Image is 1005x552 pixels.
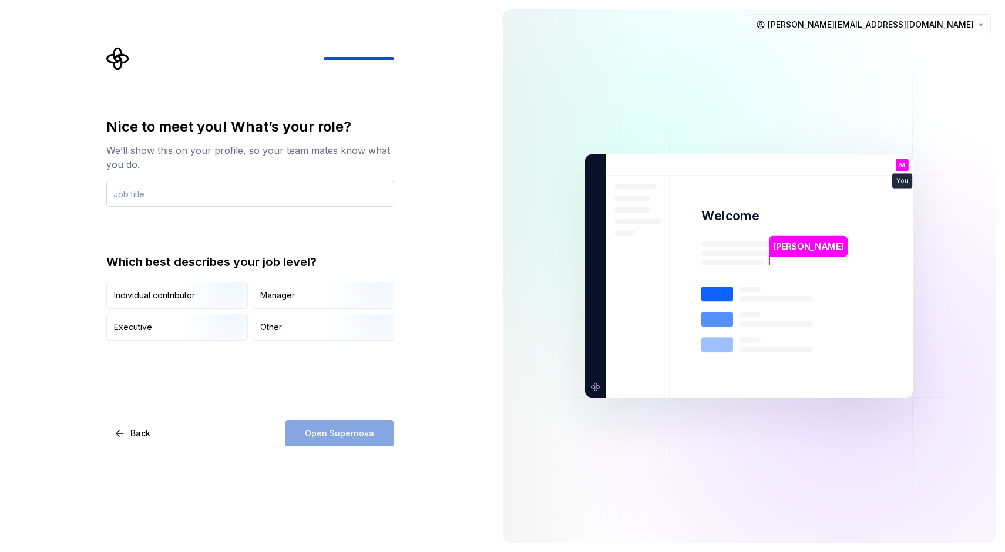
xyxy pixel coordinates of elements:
p: You [896,178,908,184]
div: Other [260,321,282,333]
svg: Supernova Logo [106,47,130,70]
p: [PERSON_NAME] [774,240,844,253]
span: [PERSON_NAME][EMAIL_ADDRESS][DOMAIN_NAME] [768,19,974,31]
button: Back [106,420,160,446]
div: Individual contributor [114,290,195,301]
div: Executive [114,321,152,333]
p: M [899,162,905,169]
button: [PERSON_NAME][EMAIL_ADDRESS][DOMAIN_NAME] [751,14,991,35]
p: Welcome [701,207,759,224]
span: Back [130,428,150,439]
div: We’ll show this on your profile, so your team mates know what you do. [106,143,394,171]
input: Job title [106,181,394,207]
div: Manager [260,290,295,301]
div: Nice to meet you! What’s your role? [106,117,394,136]
div: Which best describes your job level? [106,254,394,270]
